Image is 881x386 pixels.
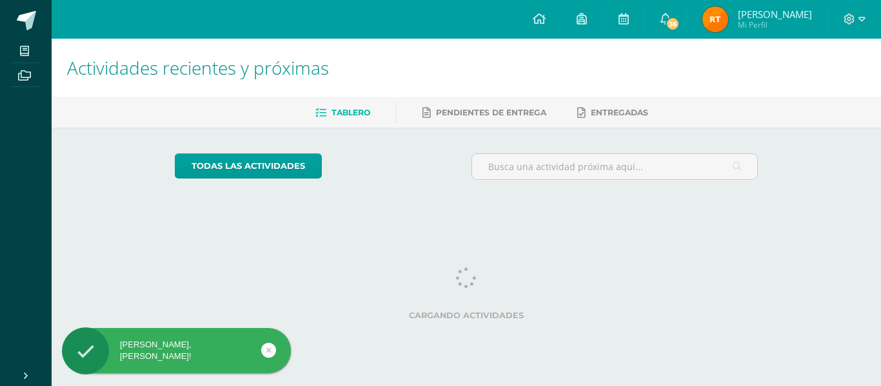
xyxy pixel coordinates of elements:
span: [PERSON_NAME] [738,8,812,21]
span: Mi Perfil [738,19,812,30]
a: Entregadas [577,102,648,123]
input: Busca una actividad próxima aquí... [472,154,758,179]
label: Cargando actividades [175,311,758,320]
a: Tablero [315,102,370,123]
div: [PERSON_NAME], [PERSON_NAME]! [62,339,291,362]
span: 36 [666,17,680,31]
span: Actividades recientes y próximas [67,55,329,80]
img: 5b284e87e7d490fb5ae7296aa8e53f86.png [702,6,728,32]
span: Tablero [332,108,370,117]
span: Pendientes de entrega [436,108,546,117]
a: todas las Actividades [175,153,322,179]
a: Pendientes de entrega [422,102,546,123]
span: Entregadas [591,108,648,117]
